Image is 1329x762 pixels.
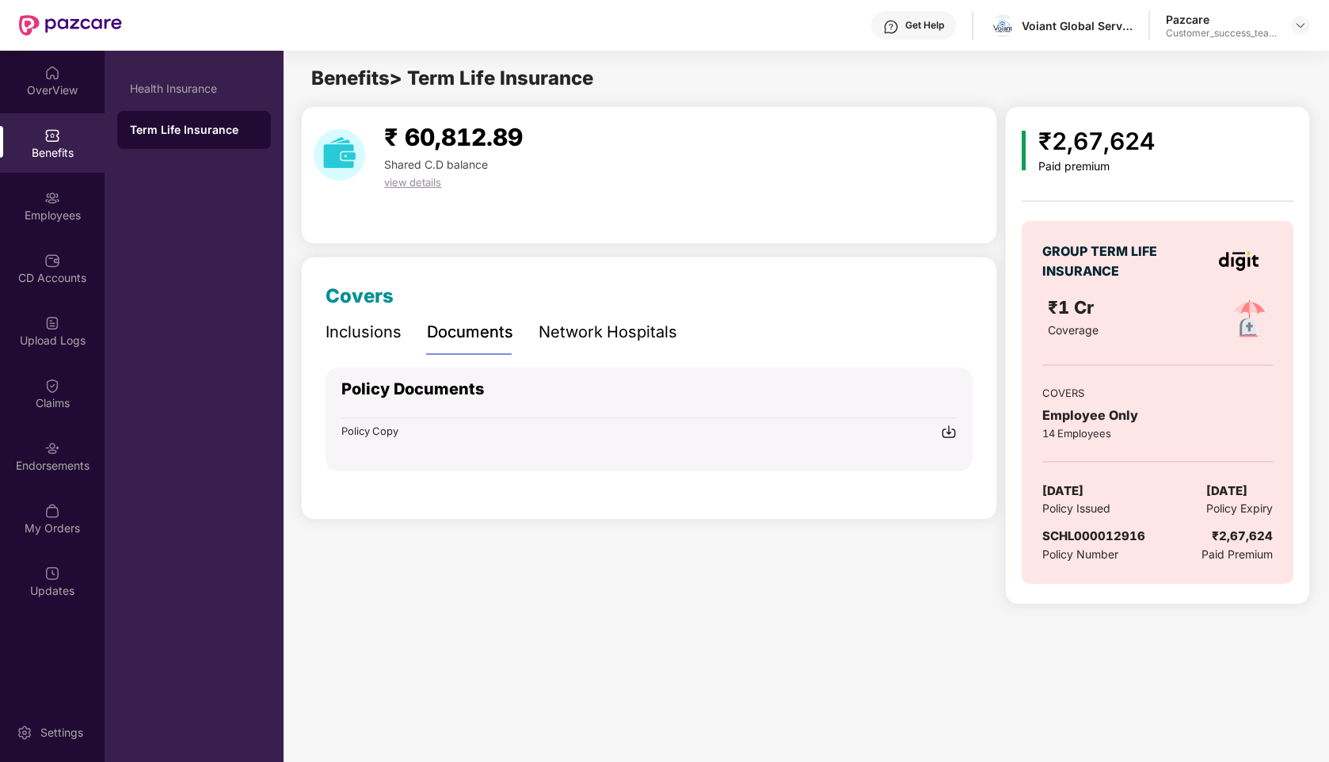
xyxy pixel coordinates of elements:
img: svg+xml;base64,PHN2ZyBpZD0iQ2xhaW0iIHhtbG5zPSJodHRwOi8vd3d3LnczLm9yZy8yMDAwL3N2ZyIgd2lkdGg9IjIwIi... [44,378,60,394]
img: IMG_8296.jpg [992,18,1015,35]
div: Pazcare [1166,12,1277,27]
div: Get Help [905,19,944,32]
span: [DATE] [1206,482,1247,501]
img: New Pazcare Logo [19,15,122,36]
img: insurerLogo [1219,251,1259,271]
span: Benefits > Term Life Insurance [311,67,593,90]
img: svg+xml;base64,PHN2ZyBpZD0iRW1wbG95ZWVzIiB4bWxucz0iaHR0cDovL3d3dy53My5vcmcvMjAwMC9zdmciIHdpZHRoPS... [44,190,60,206]
div: ₹2,67,624 [1038,123,1155,160]
div: Employee Only [1042,406,1272,425]
img: svg+xml;base64,PHN2ZyBpZD0iQ0RfQWNjb3VudHMiIGRhdGEtbmFtZT0iQ0QgQWNjb3VudHMiIHhtbG5zPSJodHRwOi8vd3... [44,253,60,269]
div: 14 Employees [1042,425,1272,441]
img: icon [1022,131,1026,170]
span: Policy Documents [341,379,484,398]
span: SCHL000012916 [1042,528,1145,543]
div: ₹2,67,624 [1212,527,1273,546]
div: Settings [36,725,88,741]
img: svg+xml;base64,PHN2ZyBpZD0iRG93bmxvYWQtMjR4MjQiIHhtbG5zPSJodHRwOi8vd3d3LnczLm9yZy8yMDAwL3N2ZyIgd2... [941,424,957,440]
img: svg+xml;base64,PHN2ZyBpZD0iVXBsb2FkX0xvZ3MiIGRhdGEtbmFtZT0iVXBsb2FkIExvZ3MiIHhtbG5zPSJodHRwOi8vd3... [44,315,60,331]
div: Health Insurance [130,82,258,95]
span: Coverage [1048,323,1099,337]
div: Network Hospitals [539,320,677,345]
div: GROUP TERM LIFE INSURANCE [1042,242,1181,281]
span: Paid Premium [1201,546,1273,563]
span: Policy Copy [341,425,398,437]
div: Term Life Insurance [130,122,258,138]
span: Policy Number [1042,547,1118,561]
span: Policy Issued [1042,500,1110,517]
img: svg+xml;base64,PHN2ZyBpZD0iRW5kb3JzZW1lbnRzIiB4bWxucz0iaHR0cDovL3d3dy53My5vcmcvMjAwMC9zdmciIHdpZH... [44,440,60,456]
img: svg+xml;base64,PHN2ZyBpZD0iVXBkYXRlZCIgeG1sbnM9Imh0dHA6Ly93d3cudzMub3JnLzIwMDAvc3ZnIiB3aWR0aD0iMj... [44,566,60,581]
div: Documents [427,320,513,345]
span: ₹ 60,812.89 [384,123,523,151]
span: ₹1 Cr [1048,297,1099,318]
img: svg+xml;base64,PHN2ZyBpZD0iSG9tZSIgeG1sbnM9Imh0dHA6Ly93d3cudzMub3JnLzIwMDAvc3ZnIiB3aWR0aD0iMjAiIG... [44,65,60,81]
img: svg+xml;base64,PHN2ZyBpZD0iQmVuZWZpdHMiIHhtbG5zPSJodHRwOi8vd3d3LnczLm9yZy8yMDAwL3N2ZyIgd2lkdGg9Ij... [44,128,60,143]
img: policyIcon [1224,294,1275,345]
span: Policy Expiry [1206,500,1273,517]
img: svg+xml;base64,PHN2ZyBpZD0iTXlfT3JkZXJzIiBkYXRhLW5hbWU9Ik15IE9yZGVycyIgeG1sbnM9Imh0dHA6Ly93d3cudz... [44,503,60,519]
img: svg+xml;base64,PHN2ZyBpZD0iRHJvcGRvd24tMzJ4MzIiIHhtbG5zPSJodHRwOi8vd3d3LnczLm9yZy8yMDAwL3N2ZyIgd2... [1294,19,1307,32]
div: Inclusions [326,320,402,345]
span: view details [384,176,441,189]
div: Paid premium [1038,160,1155,173]
div: Voiant Global Services India Private Limited [1022,18,1133,33]
img: svg+xml;base64,PHN2ZyBpZD0iU2V0dGluZy0yMHgyMCIgeG1sbnM9Imh0dHA6Ly93d3cudzMub3JnLzIwMDAvc3ZnIiB3aW... [17,725,32,741]
span: Shared C.D balance [384,158,488,171]
img: download [314,129,365,181]
span: [DATE] [1042,482,1083,501]
div: Customer_success_team_lead [1166,27,1277,40]
img: svg+xml;base64,PHN2ZyBpZD0iSGVscC0zMngzMiIgeG1sbnM9Imh0dHA6Ly93d3cudzMub3JnLzIwMDAvc3ZnIiB3aWR0aD... [883,19,899,35]
div: Covers [326,281,394,311]
div: COVERS [1042,385,1272,401]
